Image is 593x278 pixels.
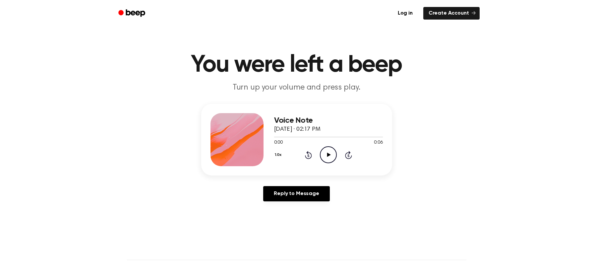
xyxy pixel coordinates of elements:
span: [DATE] · 02:17 PM [274,126,321,132]
a: Log in [391,6,419,21]
a: Create Account [423,7,480,20]
button: 1.0x [274,149,284,161]
h3: Voice Note [274,116,383,125]
a: Beep [114,7,151,20]
p: Turn up your volume and press play. [169,82,424,93]
a: Reply to Message [263,186,329,201]
span: 0:00 [274,139,283,146]
h1: You were left a beep [127,53,466,77]
span: 0:06 [374,139,383,146]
